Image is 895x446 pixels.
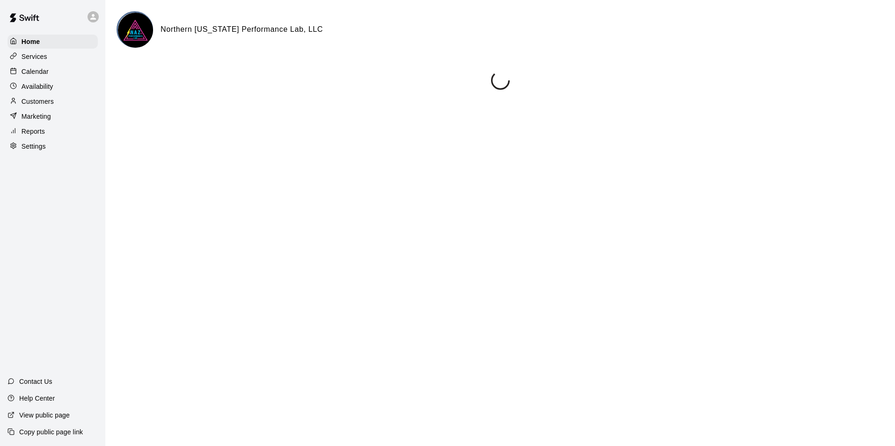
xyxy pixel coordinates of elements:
p: Reports [22,127,45,136]
img: Northern Arizona Performance Lab, LLC logo [118,13,153,48]
a: Calendar [7,65,98,79]
a: Services [7,50,98,64]
p: Copy public page link [19,427,83,437]
p: Customers [22,97,54,106]
a: Home [7,35,98,49]
p: Contact Us [19,377,52,386]
p: Help Center [19,394,55,403]
p: View public page [19,410,70,420]
h6: Northern [US_STATE] Performance Lab, LLC [161,23,323,36]
a: Marketing [7,109,98,123]
a: Settings [7,139,98,153]
p: Home [22,37,40,46]
p: Settings [22,142,46,151]
p: Marketing [22,112,51,121]
a: Availability [7,79,98,94]
p: Services [22,52,47,61]
a: Reports [7,124,98,138]
a: Customers [7,94,98,108]
p: Availability [22,82,53,91]
p: Calendar [22,67,49,76]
